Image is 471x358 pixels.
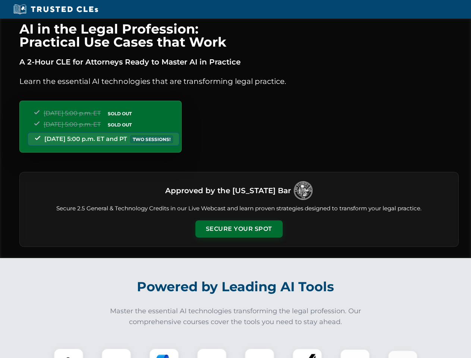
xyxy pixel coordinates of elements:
h2: Powered by Leading AI Tools [29,274,442,300]
span: SOLD OUT [105,110,134,117]
button: Secure Your Spot [195,220,283,238]
img: Logo [294,181,313,200]
p: Secure 2.5 General & Technology Credits in our Live Webcast and learn proven strategies designed ... [29,204,449,213]
p: Master the essential AI technologies transforming the legal profession. Our comprehensive courses... [105,306,366,327]
span: [DATE] 5:00 p.m. ET [44,121,101,128]
p: A 2-Hour CLE for Attorneys Ready to Master AI in Practice [19,56,459,68]
p: Learn the essential AI technologies that are transforming legal practice. [19,75,459,87]
h1: AI in the Legal Profession: Practical Use Cases that Work [19,22,459,48]
span: [DATE] 5:00 p.m. ET [44,110,101,117]
img: Trusted CLEs [11,4,100,15]
span: SOLD OUT [105,121,134,129]
h3: Approved by the [US_STATE] Bar [165,184,291,197]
